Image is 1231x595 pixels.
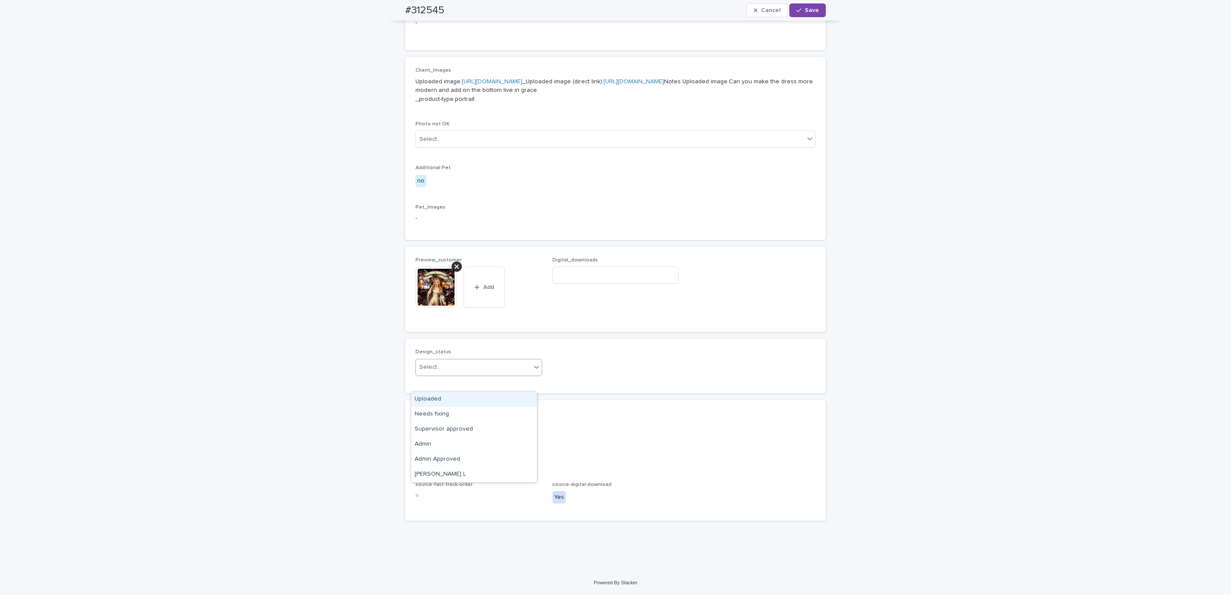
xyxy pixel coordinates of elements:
[415,349,451,355] span: Design_status
[415,165,451,170] span: Additional Pet
[415,420,816,429] p: -
[411,422,537,437] div: Supervisor approved
[552,491,566,504] div: Yes
[789,3,826,17] button: Save
[415,214,816,223] p: -
[415,175,426,187] div: no
[464,267,505,308] button: Add
[411,467,537,482] div: Ritch L
[415,77,816,104] p: Uploaded image: _Uploaded image (direct link): Notes Uploaded image:Can you make the dress more m...
[552,482,612,487] span: source-digital-download
[415,18,816,27] p: -
[594,580,637,585] a: Powered By Stacker
[415,258,462,263] span: Preview_customer
[746,3,788,17] button: Cancel
[415,121,449,127] span: Photo not OK
[411,407,537,422] div: Needs fixing
[603,79,664,85] a: [URL][DOMAIN_NAME]
[419,363,441,372] div: Select...
[411,437,537,452] div: Admin
[415,482,473,487] span: source-fast-track-order
[761,7,780,13] span: Cancel
[552,258,598,263] span: Digital_downloads
[462,79,522,85] a: [URL][DOMAIN_NAME]
[411,452,537,467] div: Admin Approved
[483,284,494,290] span: Add
[419,135,441,144] div: Select...
[415,455,816,464] p: -
[415,205,446,210] span: Pet_Images
[411,392,537,407] div: Uploaded
[805,7,819,13] span: Save
[415,68,451,73] span: Client_Images
[405,4,444,17] h2: #312545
